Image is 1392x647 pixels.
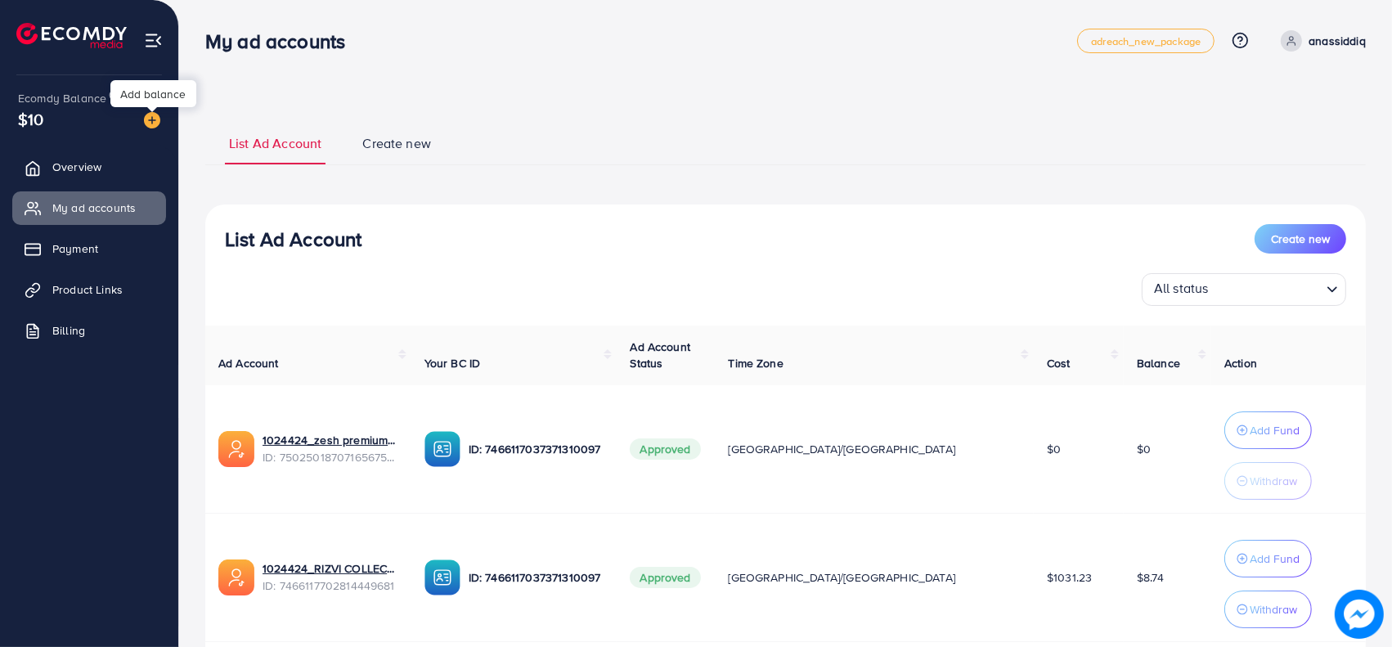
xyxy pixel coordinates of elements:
span: All status [1151,276,1212,302]
span: Overview [52,159,101,175]
span: Time Zone [728,355,783,371]
button: Add Fund [1224,411,1312,449]
span: Your BC ID [424,355,481,371]
a: Payment [12,232,166,265]
img: ic-ba-acc.ded83a64.svg [424,431,460,467]
span: Approved [630,567,700,588]
img: logo [16,23,127,48]
a: My ad accounts [12,191,166,224]
img: image [144,112,160,128]
p: ID: 7466117037371310097 [469,568,604,587]
img: ic-ba-acc.ded83a64.svg [424,559,460,595]
p: ID: 7466117037371310097 [469,439,604,459]
a: adreach_new_package [1077,29,1215,53]
img: ic-ads-acc.e4c84228.svg [218,431,254,467]
span: Balance [1137,355,1180,371]
button: Add Fund [1224,540,1312,577]
p: Add Fund [1250,549,1300,568]
span: ID: 7466117702814449681 [263,577,398,594]
span: Billing [52,322,85,339]
a: Billing [12,314,166,347]
span: $8.74 [1137,569,1165,586]
span: Ad Account Status [630,339,690,371]
span: Create new [1271,231,1330,247]
span: $0 [1137,441,1151,457]
span: adreach_new_package [1091,36,1201,47]
span: Ad Account [218,355,279,371]
span: $1031.23 [1047,569,1092,586]
span: Create new [362,134,431,153]
p: Add Fund [1250,420,1300,440]
p: anassiddiq [1309,31,1366,51]
div: Search for option [1142,273,1346,306]
span: Cost [1047,355,1071,371]
img: image [1335,590,1384,639]
input: Search for option [1214,276,1320,302]
a: anassiddiq [1274,30,1366,52]
div: <span class='underline'>1024424_RIZVI COLLECTION_1738340999943</span></br>7466117702814449681 [263,560,398,594]
a: Product Links [12,273,166,306]
span: Action [1224,355,1257,371]
span: Product Links [52,281,123,298]
span: Ecomdy Balance [18,90,106,106]
div: Add balance [110,80,196,107]
div: <span class='underline'>1024424_zesh premium_1746812348176</span></br>7502501870716567553 [263,432,398,465]
button: Withdraw [1224,462,1312,500]
h3: List Ad Account [225,227,361,251]
span: ID: 7502501870716567553 [263,449,398,465]
p: Withdraw [1250,600,1297,619]
button: Withdraw [1224,591,1312,628]
img: ic-ads-acc.e4c84228.svg [218,559,254,595]
span: My ad accounts [52,200,136,216]
span: $0 [1047,441,1061,457]
p: Withdraw [1250,471,1297,491]
span: List Ad Account [229,134,321,153]
a: 1024424_RIZVI COLLECTION_1738340999943 [263,560,398,577]
img: menu [144,31,163,50]
span: [GEOGRAPHIC_DATA]/[GEOGRAPHIC_DATA] [728,441,955,457]
button: Create new [1255,224,1346,254]
span: [GEOGRAPHIC_DATA]/[GEOGRAPHIC_DATA] [728,569,955,586]
a: 1024424_zesh premium_1746812348176 [263,432,398,448]
h3: My ad accounts [205,29,358,53]
span: $10 [18,107,43,131]
span: Approved [630,438,700,460]
span: Payment [52,240,98,257]
a: Overview [12,151,166,183]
